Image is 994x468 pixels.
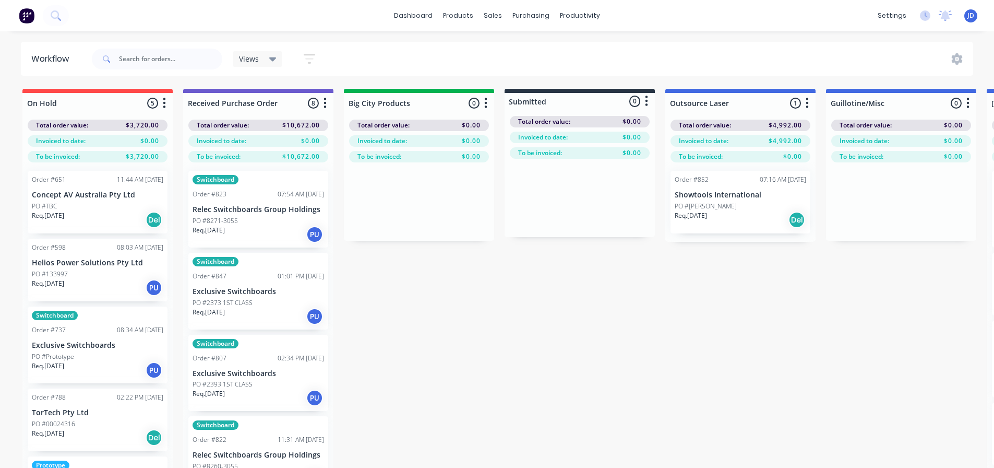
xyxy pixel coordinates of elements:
div: Order #65111:44 AM [DATE]Concept AV Australia Pty LtdPO #TBCReq.[DATE]Del [28,171,167,233]
div: 07:54 AM [DATE] [278,190,324,199]
p: Concept AV Australia Pty Ltd [32,191,163,200]
div: SwitchboardOrder #84701:01 PM [DATE]Exclusive SwitchboardsPO #2373 1ST CLASSReq.[DATE]PU [188,253,328,330]
span: Total order value: [840,121,892,130]
span: $0.00 [944,121,963,130]
span: Total order value: [518,117,570,126]
div: sales [478,8,507,24]
p: PO #2373 1ST CLASS [193,298,253,308]
p: Exclusive Switchboards [193,369,324,378]
div: SwitchboardOrder #82307:54 AM [DATE]Relec Switchboards Group HoldingsPO #8271-3055Req.[DATE]PU [188,171,328,248]
span: $0.00 [622,117,641,126]
img: Factory [19,8,34,24]
span: Invoiced to date: [679,136,728,146]
div: PU [306,308,323,325]
div: 07:16 AM [DATE] [760,175,806,184]
p: Showtools International [675,191,806,200]
div: Order #788 [32,393,66,402]
span: To be invoiced: [840,152,883,161]
div: Switchboard [32,311,78,320]
span: $0.00 [622,133,641,142]
div: PU [146,362,162,379]
div: Order #823 [193,190,226,199]
span: To be invoiced: [36,152,80,161]
p: Exclusive Switchboards [32,341,163,350]
div: Del [146,429,162,446]
span: Total order value: [679,121,731,130]
span: $0.00 [462,136,481,146]
p: Helios Power Solutions Pty Ltd [32,259,163,267]
p: PO #8271-3055 [193,216,238,226]
span: Invoiced to date: [36,136,86,146]
div: SwitchboardOrder #80702:34 PM [DATE]Exclusive SwitchboardsPO #2393 1ST CLASSReq.[DATE]PU [188,335,328,412]
span: $0.00 [462,121,481,130]
p: PO #2393 1ST CLASS [193,380,253,389]
span: Invoiced to date: [840,136,889,146]
p: PO #00024316 [32,419,75,429]
div: Order #85207:16 AM [DATE]Showtools InternationalPO #[PERSON_NAME]Req.[DATE]Del [670,171,810,233]
p: Req. [DATE] [193,389,225,399]
span: $0.00 [140,136,159,146]
p: Req. [DATE] [32,361,64,371]
div: 02:22 PM [DATE] [117,393,163,402]
div: 11:31 AM [DATE] [278,435,324,444]
span: $0.00 [462,152,481,161]
div: Order #807 [193,354,226,363]
div: productivity [555,8,605,24]
div: SwitchboardOrder #73708:34 AM [DATE]Exclusive SwitchboardsPO #PrototypeReq.[DATE]PU [28,307,167,383]
p: Req. [DATE] [32,279,64,288]
span: Total order value: [36,121,88,130]
div: PU [306,390,323,406]
span: Total order value: [357,121,410,130]
div: 08:03 AM [DATE] [117,243,163,252]
div: Order #598 [32,243,66,252]
p: TorTech Pty Ltd [32,408,163,417]
a: dashboard [389,8,438,24]
span: $3,720.00 [126,152,159,161]
p: PO #[PERSON_NAME] [675,202,737,211]
p: Req. [DATE] [32,211,64,220]
div: 11:44 AM [DATE] [117,175,163,184]
div: settings [872,8,912,24]
div: Order #737 [32,325,66,335]
div: Switchboard [193,420,238,430]
p: Req. [DATE] [193,308,225,317]
div: Del [788,212,805,228]
span: To be invoiced: [518,148,562,158]
span: Invoiced to date: [518,133,568,142]
div: products [438,8,478,24]
div: Del [146,212,162,228]
span: To be invoiced: [197,152,241,161]
p: Req. [DATE] [193,226,225,235]
div: 02:34 PM [DATE] [278,354,324,363]
div: purchasing [507,8,555,24]
div: Order #847 [193,272,226,281]
span: $10,672.00 [282,152,320,161]
div: Order #651 [32,175,66,184]
p: PO #TBC [32,202,57,211]
span: $4,992.00 [769,121,802,130]
p: Relec Switchboards Group Holdings [193,451,324,460]
p: PO #133997 [32,270,68,279]
div: PU [146,279,162,296]
span: $4,992.00 [769,136,802,146]
span: $10,672.00 [282,121,320,130]
span: Invoiced to date: [197,136,246,146]
span: To be invoiced: [679,152,723,161]
div: Order #59808:03 AM [DATE]Helios Power Solutions Pty LtdPO #133997Req.[DATE]PU [28,239,167,301]
div: Order #78802:22 PM [DATE]TorTech Pty LtdPO #00024316Req.[DATE]Del [28,389,167,451]
div: 01:01 PM [DATE] [278,272,324,281]
div: Switchboard [193,257,238,266]
div: Workflow [31,53,74,65]
span: $0.00 [783,152,802,161]
span: Invoiced to date: [357,136,407,146]
p: Relec Switchboards Group Holdings [193,205,324,214]
p: Req. [DATE] [32,429,64,438]
p: Req. [DATE] [675,211,707,220]
span: Views [239,53,259,64]
div: 08:34 AM [DATE] [117,325,163,335]
div: Switchboard [193,339,238,348]
span: $0.00 [622,148,641,158]
span: To be invoiced: [357,152,401,161]
div: Order #822 [193,435,226,444]
p: Exclusive Switchboards [193,287,324,296]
